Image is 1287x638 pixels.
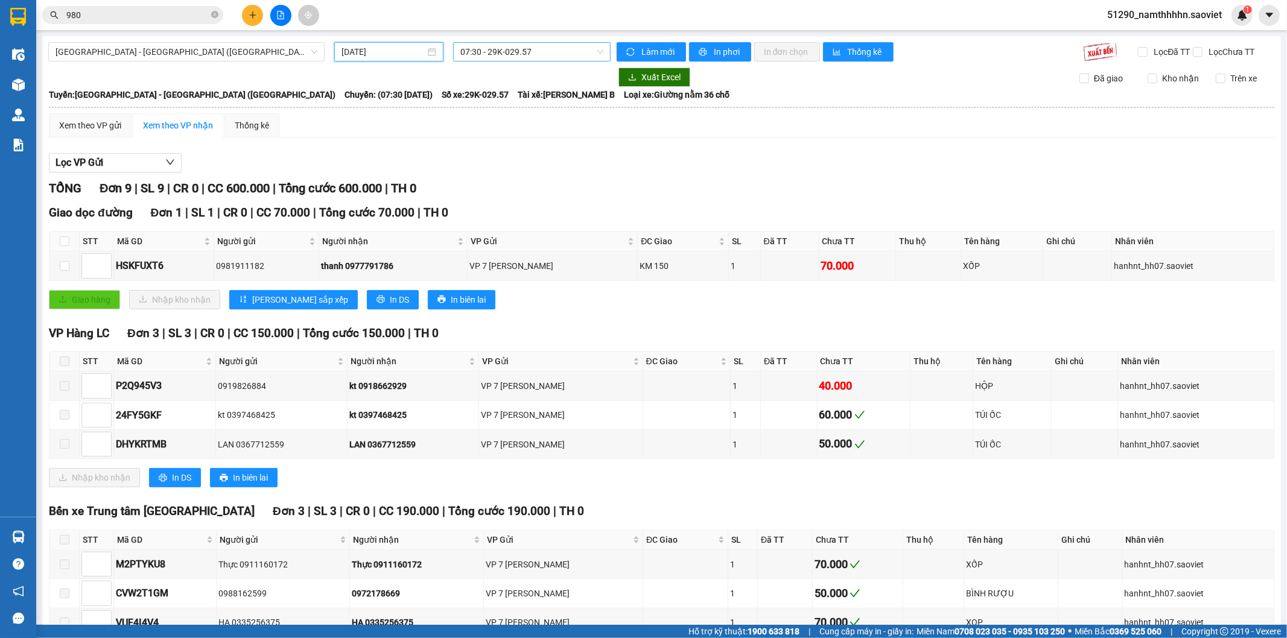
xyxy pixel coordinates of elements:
button: caret-down [1259,5,1280,26]
span: | [250,206,253,220]
div: VP 7 [PERSON_NAME] [486,587,641,600]
div: kt 0918662929 [349,379,477,393]
span: | [373,504,376,518]
th: Đã TT [761,232,819,251]
button: downloadNhập kho nhận [49,468,140,487]
td: DHYKRTMB [114,430,216,459]
th: Nhân viên [1123,530,1274,550]
span: Kho nhận [1157,72,1204,85]
span: | [418,206,421,220]
span: | [297,326,300,340]
span: down [101,388,109,396]
div: VP 7 [PERSON_NAME] [469,259,635,273]
button: sort-ascending[PERSON_NAME] sắp xếp [229,290,358,309]
div: 1 [732,408,758,422]
span: file-add [276,11,285,19]
div: P2Q945V3 [116,378,214,393]
div: KM 150 [640,259,726,273]
th: Thu hộ [896,232,961,251]
div: 70.000 [815,556,901,573]
div: hanhnt_hh07.saoviet [1125,558,1272,571]
button: uploadGiao hàng [49,290,120,309]
button: bar-chartThống kê [823,42,894,62]
button: In đơn chọn [754,42,820,62]
img: 9k= [1083,42,1117,62]
div: LAN 0367712559 [218,438,345,451]
span: down [101,596,109,603]
div: 1 [730,558,755,571]
div: Xem theo VP gửi [59,119,121,132]
span: Increase Value [98,552,111,564]
td: CVW2T1GM [114,579,217,608]
span: down [101,268,109,276]
div: XOP [966,616,1056,629]
span: Đã giao [1089,72,1128,85]
button: printerIn biên lai [428,290,495,309]
span: Làm mới [641,45,676,58]
span: | [227,326,230,340]
th: STT [80,352,114,371]
div: M2PTYKU8 [116,557,214,572]
div: kt 0397468425 [349,408,477,422]
span: check [850,559,860,570]
span: CC 600.000 [208,181,270,195]
span: | [135,181,138,195]
span: Decrease Value [98,386,111,398]
span: Lọc Chưa TT [1204,45,1257,58]
th: Đã TT [758,530,813,550]
div: TÚI ỐC [975,408,1049,422]
span: Increase Value [98,254,111,266]
span: Decrease Value [98,415,111,427]
div: 1 [730,587,755,600]
span: Miền Bắc [1075,625,1161,638]
span: Increase Value [98,432,111,444]
td: VP 7 Phạm Văn Đồng [484,608,643,637]
div: BÌNH RƯỢU [966,587,1056,600]
div: 60.000 [819,406,908,423]
div: VP 7 [PERSON_NAME] [486,616,641,629]
span: Người gửi [219,355,335,368]
span: Increase Value [98,611,111,623]
div: VP 7 [PERSON_NAME] [481,408,641,422]
span: aim [304,11,313,19]
img: warehouse-icon [12,48,25,61]
div: VUF4I4V4 [116,615,214,630]
input: Tìm tên, số ĐT hoặc mã đơn [66,8,209,22]
th: Nhân viên [1118,352,1274,371]
button: printerIn DS [149,468,201,487]
span: 1 [1245,5,1250,14]
div: 1 [730,616,755,629]
div: CVW2T1GM [116,586,214,601]
span: printer [159,473,167,483]
td: P2Q945V3 [114,371,216,400]
span: Lọc VP Gửi [56,155,103,170]
span: | [217,206,220,220]
span: Loại xe: Giường nằm 36 chỗ [624,88,729,101]
button: syncLàm mới [617,42,686,62]
span: | [273,181,276,195]
div: 50.000 [815,585,901,602]
span: down [165,157,175,167]
span: CR 0 [223,206,247,220]
span: sort-ascending [239,295,247,305]
span: search [50,11,59,19]
span: | [1171,625,1172,638]
div: 70.000 [821,257,894,274]
span: Người gửi [220,533,337,546]
span: printer [699,48,709,57]
span: caret-down [1264,10,1275,21]
span: [PERSON_NAME] sắp xếp [252,293,348,306]
span: Increase Value [98,581,111,593]
span: SL 3 [314,504,337,518]
img: warehouse-icon [12,78,25,91]
input: 11/08/2025 [342,45,425,58]
div: 24FY5GKF [116,408,214,423]
span: | [185,206,188,220]
img: warehouse-icon [12,531,25,543]
span: up [101,613,109,621]
span: check [850,617,860,628]
span: In DS [390,293,409,306]
span: close-circle [211,11,218,18]
span: down [101,567,109,574]
span: Trên xe [1225,72,1262,85]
